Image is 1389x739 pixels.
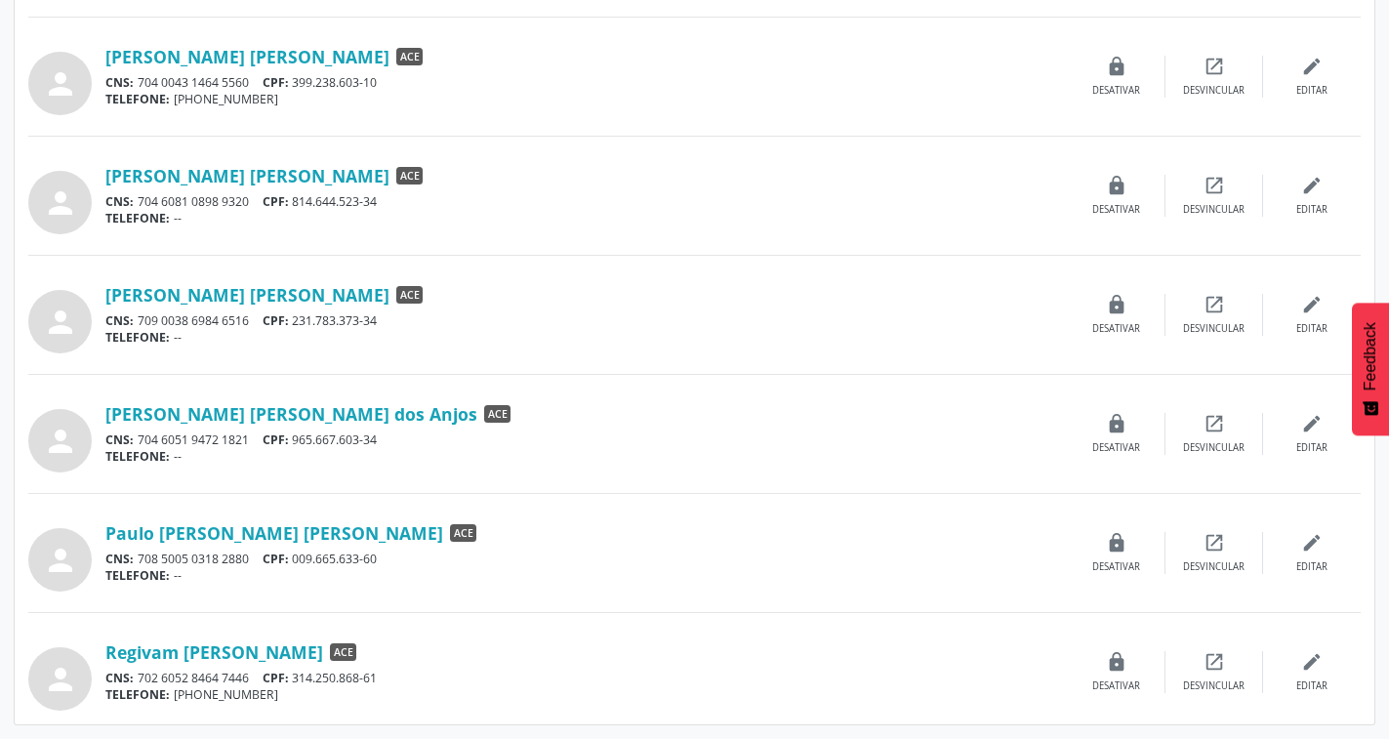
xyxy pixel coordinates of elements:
button: Feedback - Mostrar pesquisa [1352,303,1389,435]
div: 704 6051 9472 1821 965.667.603-34 [105,431,1068,448]
span: Feedback [1362,322,1379,390]
span: CNS: [105,431,134,448]
i: edit [1301,413,1323,434]
i: person [43,305,78,340]
a: Regivam [PERSON_NAME] [105,641,323,663]
div: -- [105,448,1068,465]
i: edit [1301,56,1323,77]
i: open_in_new [1204,651,1225,673]
i: open_in_new [1204,175,1225,196]
span: CNS: [105,670,134,686]
div: Editar [1296,203,1328,217]
div: 704 6081 0898 9320 814.644.523-34 [105,193,1068,210]
a: [PERSON_NAME] [PERSON_NAME] [105,284,389,306]
span: ACE [396,167,423,185]
span: ACE [396,48,423,65]
div: [PHONE_NUMBER] [105,91,1068,107]
div: Desvincular [1183,84,1245,98]
div: 704 0043 1464 5560 399.238.603-10 [105,74,1068,91]
div: Desativar [1092,560,1140,574]
i: person [43,543,78,578]
i: person [43,662,78,697]
span: CPF: [263,670,289,686]
div: Desvincular [1183,441,1245,455]
span: CPF: [263,431,289,448]
div: Editar [1296,560,1328,574]
i: edit [1301,175,1323,196]
a: Paulo [PERSON_NAME] [PERSON_NAME] [105,522,443,544]
span: ACE [396,286,423,304]
div: Editar [1296,322,1328,336]
span: ACE [330,643,356,661]
i: lock [1106,56,1127,77]
i: lock [1106,294,1127,315]
i: edit [1301,532,1323,554]
div: Desativar [1092,441,1140,455]
a: [PERSON_NAME] [PERSON_NAME] [105,165,389,186]
span: ACE [484,405,511,423]
div: 702 6052 8464 7446 314.250.868-61 [105,670,1068,686]
span: CNS: [105,551,134,567]
div: 709 0038 6984 6516 231.783.373-34 [105,312,1068,329]
div: -- [105,329,1068,346]
i: person [43,185,78,221]
div: Desvincular [1183,322,1245,336]
span: CPF: [263,193,289,210]
span: CPF: [263,551,289,567]
span: CNS: [105,74,134,91]
span: ACE [450,524,476,542]
div: -- [105,210,1068,226]
i: person [43,424,78,459]
span: CPF: [263,74,289,91]
i: lock [1106,532,1127,554]
i: lock [1106,413,1127,434]
span: CNS: [105,193,134,210]
div: -- [105,567,1068,584]
i: person [43,66,78,102]
span: TELEFONE: [105,91,170,107]
div: Desvincular [1183,560,1245,574]
span: TELEFONE: [105,329,170,346]
i: edit [1301,651,1323,673]
div: Editar [1296,84,1328,98]
i: lock [1106,175,1127,196]
div: Desvincular [1183,679,1245,693]
span: CPF: [263,312,289,329]
div: Desativar [1092,322,1140,336]
i: edit [1301,294,1323,315]
div: Desativar [1092,679,1140,693]
span: TELEFONE: [105,567,170,584]
span: CNS: [105,312,134,329]
div: [PHONE_NUMBER] [105,686,1068,703]
span: TELEFONE: [105,448,170,465]
a: [PERSON_NAME] [PERSON_NAME] dos Anjos [105,403,477,425]
i: open_in_new [1204,532,1225,554]
div: Desativar [1092,203,1140,217]
i: lock [1106,651,1127,673]
span: TELEFONE: [105,210,170,226]
div: Desativar [1092,84,1140,98]
span: TELEFONE: [105,686,170,703]
div: Editar [1296,679,1328,693]
i: open_in_new [1204,413,1225,434]
div: 708 5005 0318 2880 009.665.633-60 [105,551,1068,567]
i: open_in_new [1204,56,1225,77]
div: Desvincular [1183,203,1245,217]
i: open_in_new [1204,294,1225,315]
div: Editar [1296,441,1328,455]
a: [PERSON_NAME] [PERSON_NAME] [105,46,389,67]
